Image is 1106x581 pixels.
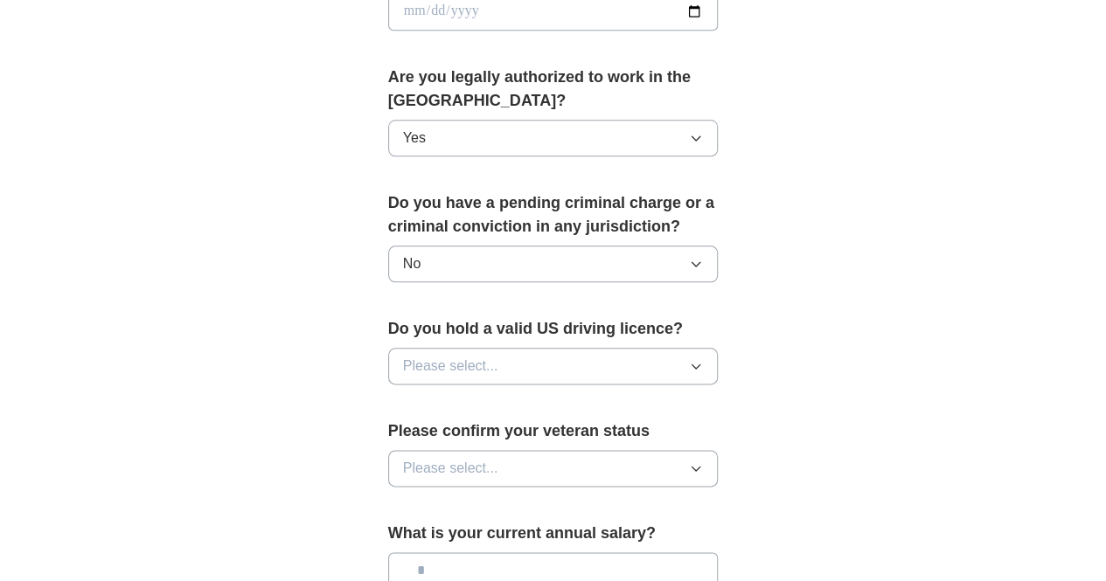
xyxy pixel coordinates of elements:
[403,458,498,479] span: Please select...
[403,253,421,274] span: No
[388,120,719,156] button: Yes
[388,317,719,341] label: Do you hold a valid US driving licence?
[388,191,719,239] label: Do you have a pending criminal charge or a criminal conviction in any jurisdiction?
[388,522,719,545] label: What is your current annual salary?
[388,246,719,282] button: No
[388,66,719,113] label: Are you legally authorized to work in the [GEOGRAPHIC_DATA]?
[403,128,426,149] span: Yes
[388,450,719,487] button: Please select...
[388,348,719,384] button: Please select...
[388,419,719,443] label: Please confirm your veteran status
[403,356,498,377] span: Please select...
